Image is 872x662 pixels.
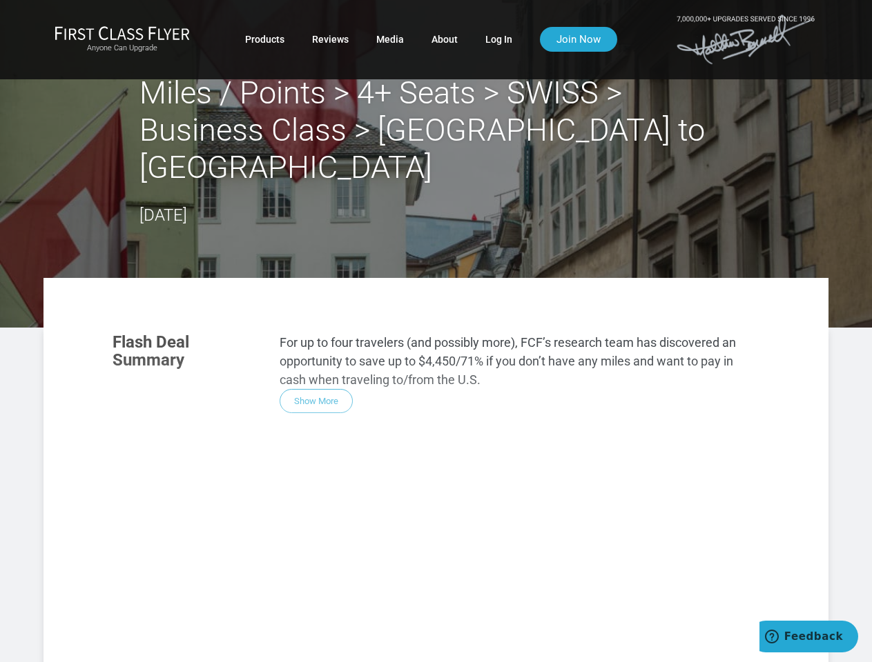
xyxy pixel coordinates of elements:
[113,333,259,370] h3: Flash Deal Summary
[55,43,190,53] small: Anyone Can Upgrade
[280,333,759,389] p: For up to four travelers (and possibly more), FCF’s research team has discovered an opportunity t...
[55,26,190,40] img: First Class Flyer
[139,205,187,225] time: [DATE]
[432,27,458,52] a: About
[55,26,190,53] a: First Class FlyerAnyone Can Upgrade
[245,27,284,52] a: Products
[540,27,617,52] a: Join Now
[376,27,404,52] a: Media
[485,27,512,52] a: Log In
[759,621,858,655] iframe: Opens a widget where you can find more information
[139,74,733,186] h2: Miles / Points > 4+ Seats > SWISS > Business Class > [GEOGRAPHIC_DATA] to [GEOGRAPHIC_DATA]
[312,27,349,52] a: Reviews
